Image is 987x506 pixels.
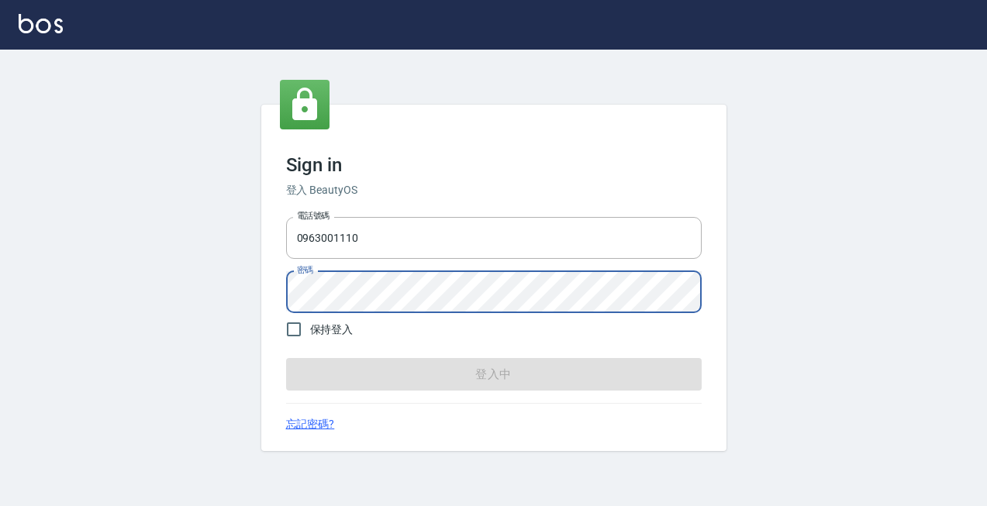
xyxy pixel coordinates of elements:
label: 電話號碼 [297,210,330,222]
img: Logo [19,14,63,33]
h3: Sign in [286,154,702,176]
label: 密碼 [297,264,313,276]
a: 忘記密碼? [286,416,335,432]
h6: 登入 BeautyOS [286,182,702,198]
span: 保持登入 [310,322,354,338]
